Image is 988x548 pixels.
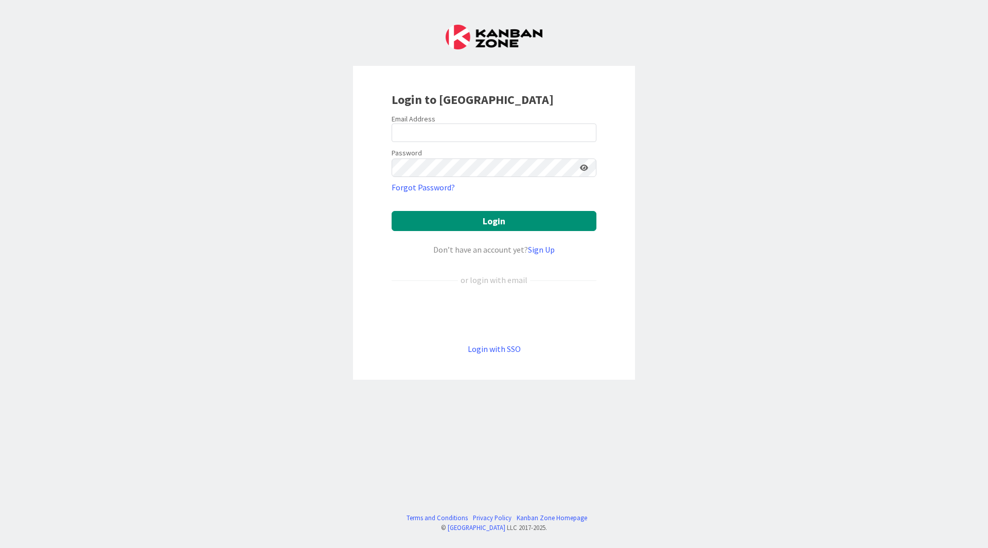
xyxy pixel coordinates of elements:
[401,523,587,533] div: © LLC 2017- 2025 .
[446,25,542,49] img: Kanban Zone
[473,513,511,523] a: Privacy Policy
[448,523,505,532] a: [GEOGRAPHIC_DATA]
[392,148,422,158] label: Password
[392,181,455,193] a: Forgot Password?
[386,303,602,326] iframe: Kirjaudu Google-tilillä -painike
[392,211,596,231] button: Login
[392,92,554,108] b: Login to [GEOGRAPHIC_DATA]
[458,274,530,286] div: or login with email
[528,244,555,255] a: Sign Up
[392,114,435,123] label: Email Address
[468,344,521,354] a: Login with SSO
[517,513,587,523] a: Kanban Zone Homepage
[407,513,468,523] a: Terms and Conditions
[392,243,596,256] div: Don’t have an account yet?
